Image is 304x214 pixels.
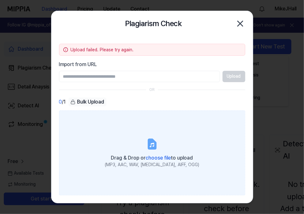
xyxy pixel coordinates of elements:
[111,155,193,161] span: Drag & Drop or to upload
[59,98,62,106] span: 0
[125,18,182,30] h2: Plagiarism Check
[69,98,106,107] button: Bulk Upload
[59,61,245,68] label: Import from URL
[71,47,241,53] div: Upload failed. Please try again.
[146,155,171,161] span: choose file
[59,98,66,107] div: / 1
[105,162,199,168] div: (MP3, AAC, WAV, [MEDICAL_DATA], AIFF, OGG)
[149,87,155,93] div: OR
